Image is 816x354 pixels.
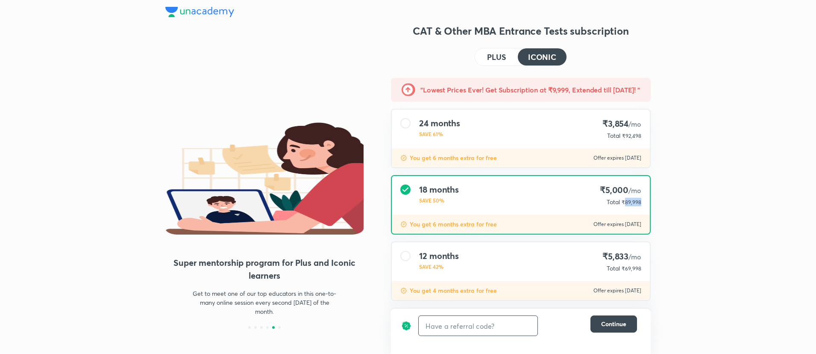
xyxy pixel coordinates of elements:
h4: 24 months [419,118,460,128]
img: - [402,83,415,97]
img: 1_1_Mentor_Creative_e302d008be.png [165,86,364,235]
p: Total [607,198,620,206]
img: discount [400,287,407,294]
p: You get 4 months extra for free [410,286,497,295]
img: discount [400,155,407,161]
span: ₹69,998 [622,265,641,272]
p: You get 6 months extra for free [410,220,497,229]
p: Total [607,131,620,140]
p: Offer expires [DATE] [593,287,641,294]
span: /mo [628,119,641,128]
h4: ₹3,854 [602,118,641,130]
h4: Super mentorship program for Plus and Iconic learners [165,256,364,282]
h4: 18 months [419,184,459,195]
span: ₹89,998 [622,199,641,205]
button: Continue [590,315,637,333]
h4: PLUS [487,53,506,61]
h5: "Lowest Prices Ever! Get Subscription at ₹9,999, Extended till [DATE]! " [420,85,640,95]
img: discount [400,221,407,228]
p: SAVE 42% [419,263,459,271]
p: You get 6 months extra for free [410,154,497,162]
h4: ICONIC [528,53,556,61]
img: discount [401,315,411,336]
input: Have a referral code? [419,316,537,336]
p: SAVE 50% [419,196,459,204]
span: Continue [601,320,626,328]
p: Get to meet one of our top educators in this one-to-many online session every second [DATE] of th... [190,289,339,316]
h4: ₹5,000 [600,184,641,196]
button: ICONIC [518,48,567,65]
p: Offer expires [DATE] [593,155,641,161]
h4: 12 months [419,251,459,261]
button: PLUS [475,48,518,65]
span: ₹92,498 [622,133,641,139]
span: /mo [628,252,641,261]
img: Company Logo [165,7,234,17]
p: Total [607,264,620,273]
h4: ₹5,833 [602,251,641,262]
span: /mo [628,186,641,195]
p: SAVE 61% [419,130,460,138]
h3: CAT & Other MBA Entrance Tests subscription [391,24,651,38]
p: Offer expires [DATE] [593,221,641,228]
